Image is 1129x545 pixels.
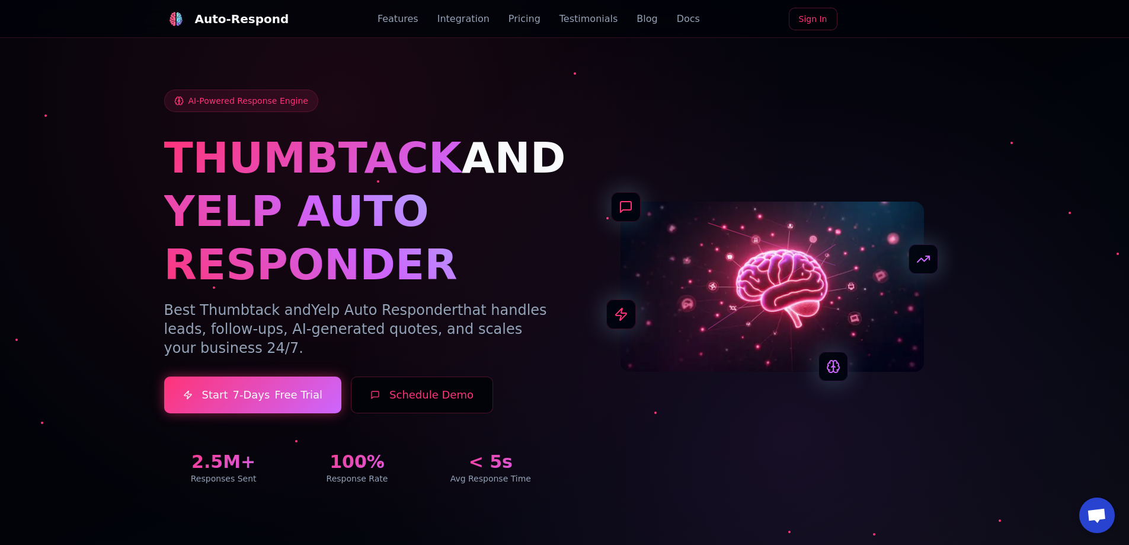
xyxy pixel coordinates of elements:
a: Pricing [508,12,540,26]
div: Avg Response Time [431,473,550,485]
span: AND [462,133,566,183]
a: Sign In [789,8,837,30]
span: 7-Days [232,387,270,403]
div: 100% [298,451,417,473]
a: Auto-Respond [164,7,289,31]
div: Auto-Respond [195,11,289,27]
a: Start7-DaysFree Trial [164,377,342,413]
div: < 5s [431,451,550,473]
button: Schedule Demo [351,377,493,413]
h1: YELP AUTO RESPONDER [164,184,551,291]
p: Best Thumbtack and that handles leads, follow-ups, AI-generated quotes, and scales your business ... [164,301,551,358]
iframe: Sign in with Google Button [841,7,971,33]
div: Responses Sent [164,473,283,485]
span: THUMBTACK [164,133,462,183]
a: Open chat [1079,498,1115,533]
a: Docs [677,12,700,26]
a: Testimonials [559,12,618,26]
img: AI Neural Network Brain [621,202,924,372]
div: 2.5M+ [164,451,283,473]
img: logo.svg [169,12,183,26]
span: Yelp Auto Responder [311,302,458,318]
span: AI-Powered Response Engine [188,95,308,107]
a: Blog [637,12,657,26]
a: Integration [437,12,490,26]
div: Response Rate [298,473,417,485]
a: Features [378,12,418,26]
